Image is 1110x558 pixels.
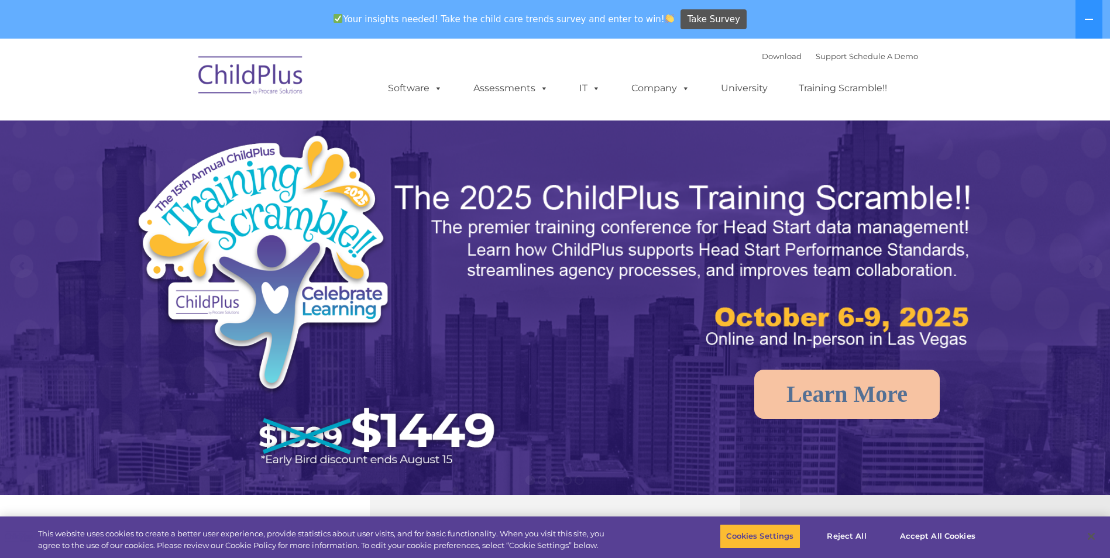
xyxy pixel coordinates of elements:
span: Phone number [163,125,212,134]
a: Download [762,51,802,61]
div: This website uses cookies to create a better user experience, provide statistics about user visit... [38,528,610,551]
a: Learn More [754,370,940,419]
a: Schedule A Demo [849,51,918,61]
img: 👏 [665,14,674,23]
button: Reject All [810,524,884,549]
img: ChildPlus by Procare Solutions [193,48,310,106]
span: Your insights needed! Take the child care trends survey and enter to win! [329,8,679,30]
a: University [709,77,779,100]
span: Take Survey [688,9,740,30]
font: | [762,51,918,61]
button: Accept All Cookies [894,524,982,549]
a: IT [568,77,612,100]
span: Last name [163,77,198,86]
img: ✅ [334,14,342,23]
a: Support [816,51,847,61]
a: Assessments [462,77,560,100]
a: Training Scramble!! [787,77,899,100]
a: Take Survey [681,9,747,30]
a: Software [376,77,454,100]
button: Cookies Settings [720,524,800,549]
button: Close [1078,523,1104,549]
a: Company [620,77,702,100]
